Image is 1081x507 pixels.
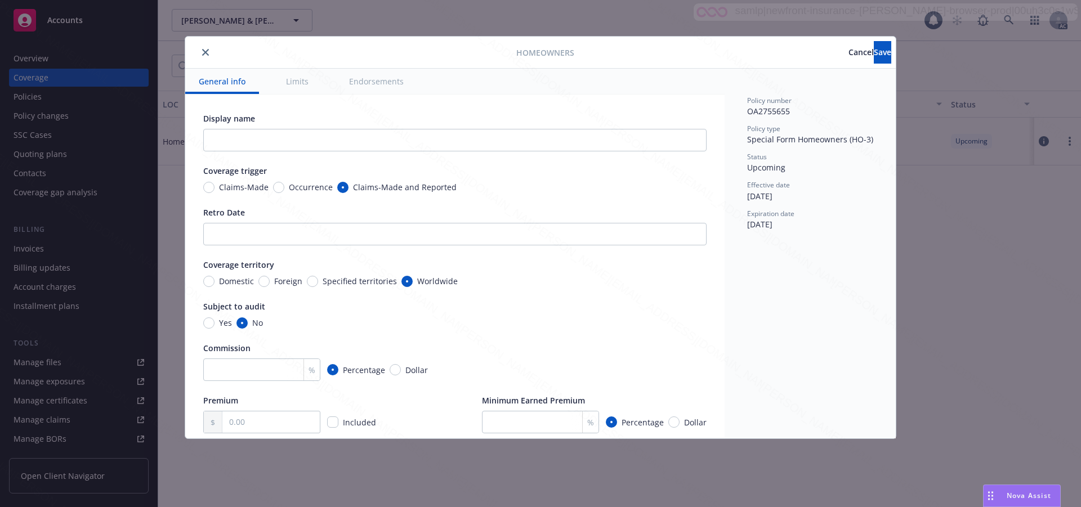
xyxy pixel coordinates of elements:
button: General info [185,69,259,94]
span: Upcoming [747,162,785,173]
span: Included [343,417,376,428]
input: Specified territories [307,276,318,287]
button: Save [874,41,891,64]
button: Endorsements [336,69,417,94]
span: Specified territories [323,275,397,287]
span: Subject to audit [203,301,265,312]
span: Display name [203,113,255,124]
input: Dollar [390,364,401,375]
span: Coverage trigger [203,165,267,176]
span: Minimum Earned Premium [482,395,585,406]
span: Worldwide [417,275,458,287]
input: Domestic [203,276,215,287]
span: Nova Assist [1007,491,1051,500]
input: Dollar [668,416,680,428]
span: Coverage territory [203,259,274,270]
span: Occurrence [289,181,333,193]
span: Status [747,152,767,161]
input: Claims-Made and Reported [337,182,349,193]
input: 0.00 [222,411,320,433]
span: [DATE] [747,191,772,201]
button: close [199,46,212,59]
span: Foreign [274,275,302,287]
span: Special Form Homeowners (HO-3) [747,134,873,145]
span: Policy type [747,124,780,133]
span: Yes [219,317,232,329]
input: No [236,317,248,329]
span: Claims-Made [219,181,269,193]
span: OA2755655 [747,106,790,116]
span: Save [874,47,891,57]
span: Cancel [848,47,874,57]
input: Claims-Made [203,182,215,193]
span: Percentage [622,416,664,428]
span: Commission [203,343,251,353]
span: Claims-Made and Reported [353,181,457,193]
button: Limits [273,69,322,94]
input: Worldwide [401,276,413,287]
span: Expiration date [747,209,794,218]
span: Policy number [747,96,792,105]
input: Percentage [606,416,617,428]
span: Homeowners [516,47,574,59]
span: Domestic [219,275,254,287]
span: % [309,364,315,376]
span: Percentage [343,364,385,376]
span: Dollar [684,416,707,428]
div: Drag to move [984,485,998,506]
span: [DATE] [747,219,772,230]
span: % [587,416,594,428]
input: Occurrence [273,182,284,193]
input: Yes [203,317,215,329]
span: Effective date [747,180,790,190]
span: Dollar [405,364,428,376]
button: Nova Assist [983,484,1061,507]
span: Retro Date [203,207,245,218]
span: Premium [203,395,238,406]
span: No [252,317,263,329]
button: Cancel [848,41,874,64]
input: Foreign [258,276,270,287]
input: Percentage [327,364,338,375]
